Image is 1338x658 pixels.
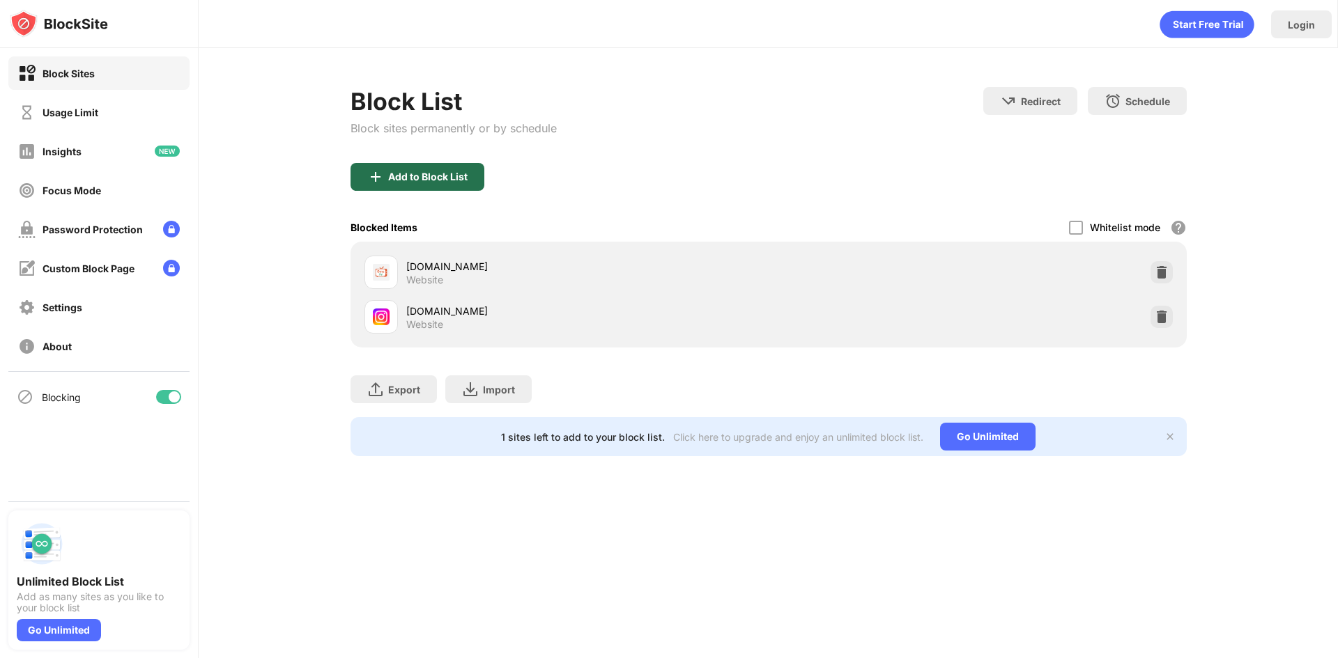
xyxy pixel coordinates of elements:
[351,87,557,116] div: Block List
[155,146,180,157] img: new-icon.svg
[18,260,36,277] img: customize-block-page-off.svg
[43,340,72,352] div: About
[1021,95,1061,107] div: Redirect
[406,318,443,331] div: Website
[1164,431,1176,442] img: x-button.svg
[18,65,36,82] img: block-on.svg
[1090,221,1160,233] div: Whitelist mode
[43,301,82,313] div: Settings
[373,264,390,281] img: favicons
[43,185,101,196] div: Focus Mode
[351,121,557,135] div: Block sites permanently or by schedule
[388,384,420,395] div: Export
[17,574,181,588] div: Unlimited Block List
[406,274,443,286] div: Website
[18,299,36,316] img: settings-off.svg
[18,338,36,355] img: about-off.svg
[42,391,81,403] div: Blocking
[18,221,36,238] img: password-protection-off.svg
[406,304,769,318] div: [DOMAIN_NAME]
[18,182,36,199] img: focus-off.svg
[940,423,1036,451] div: Go Unlimited
[43,146,82,157] div: Insights
[1288,19,1315,31] div: Login
[17,519,67,569] img: push-block-list.svg
[163,221,180,237] img: lock-menu.svg
[17,619,101,641] div: Go Unlimited
[351,221,417,233] div: Blocked Items
[406,259,769,274] div: [DOMAIN_NAME]
[501,431,665,443] div: 1 sites left to add to your block list.
[18,143,36,160] img: insights-off.svg
[373,308,390,325] img: favicons
[43,263,134,274] div: Custom Block Page
[1160,10,1254,38] div: animation
[18,104,36,121] img: time-usage-off.svg
[17,389,33,405] img: blocking-icon.svg
[17,591,181,613] div: Add as many sites as you like to your block list
[163,260,180,276] img: lock-menu.svg
[43,107,98,118] div: Usage Limit
[43,68,95,79] div: Block Sites
[1125,95,1170,107] div: Schedule
[388,171,468,182] div: Add to Block List
[10,10,108,38] img: logo-blocksite.svg
[43,224,143,235] div: Password Protection
[673,431,923,443] div: Click here to upgrade and enjoy an unlimited block list.
[483,384,515,395] div: Import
